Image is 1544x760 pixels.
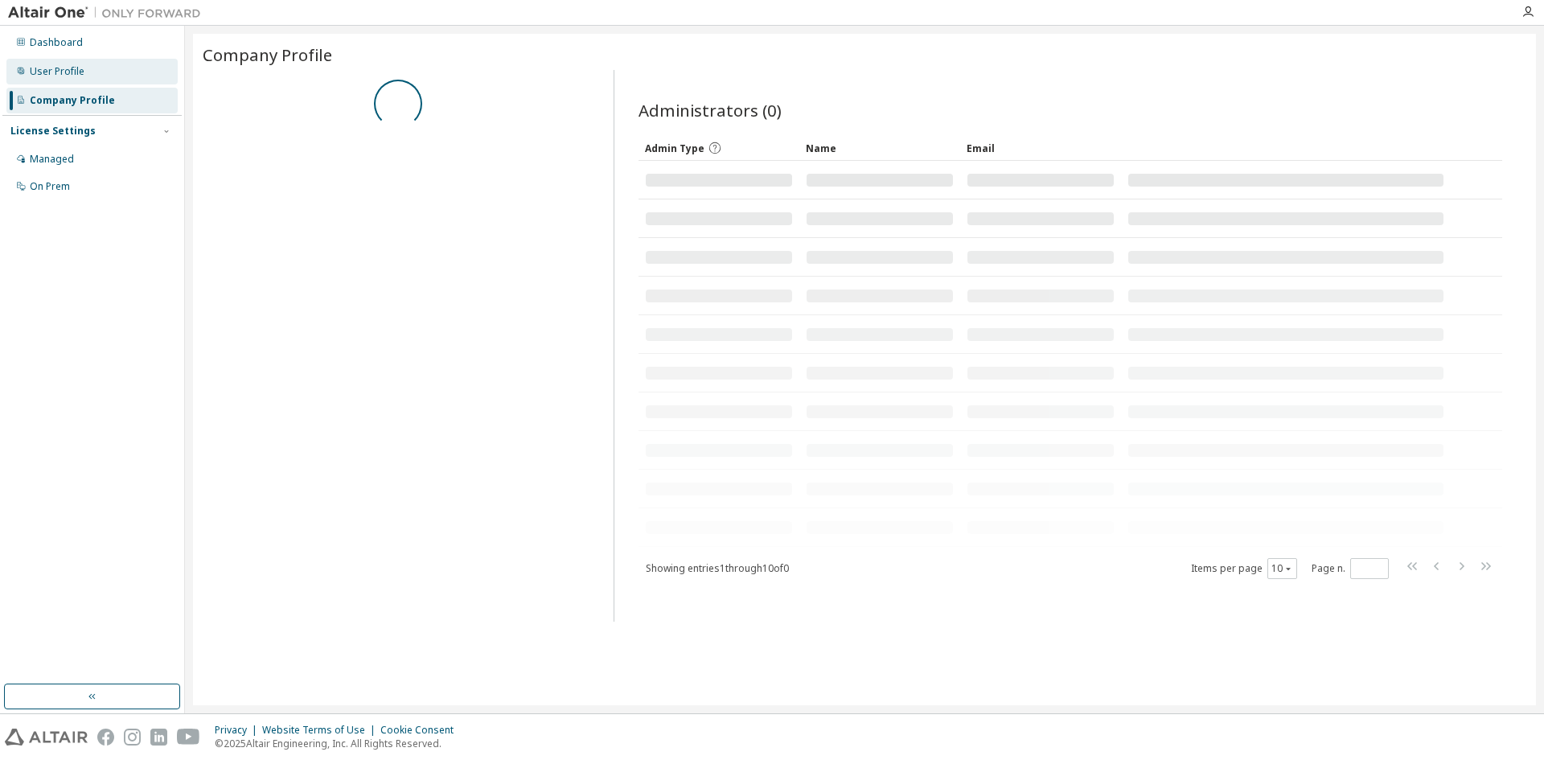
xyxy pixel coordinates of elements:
[150,729,167,746] img: linkedin.svg
[215,737,463,750] p: © 2025 Altair Engineering, Inc. All Rights Reserved.
[124,729,141,746] img: instagram.svg
[30,65,84,78] div: User Profile
[806,135,954,161] div: Name
[30,153,74,166] div: Managed
[177,729,200,746] img: youtube.svg
[30,36,83,49] div: Dashboard
[967,135,1115,161] div: Email
[30,94,115,107] div: Company Profile
[215,724,262,737] div: Privacy
[262,724,380,737] div: Website Terms of Use
[1271,562,1293,575] button: 10
[10,125,96,138] div: License Settings
[639,99,782,121] span: Administrators (0)
[380,724,463,737] div: Cookie Consent
[5,729,88,746] img: altair_logo.svg
[645,142,704,155] span: Admin Type
[30,180,70,193] div: On Prem
[1312,558,1389,579] span: Page n.
[8,5,209,21] img: Altair One
[1191,558,1297,579] span: Items per page
[203,43,332,66] span: Company Profile
[97,729,114,746] img: facebook.svg
[646,561,789,575] span: Showing entries 1 through 10 of 0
